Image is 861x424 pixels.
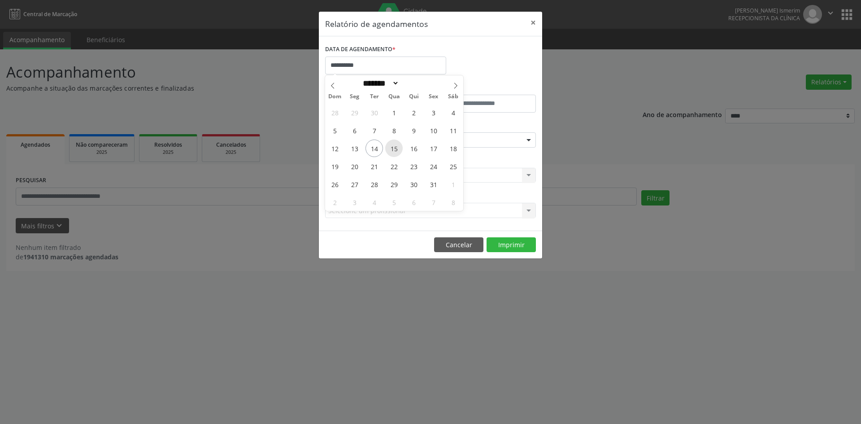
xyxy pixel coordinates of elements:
span: Outubro 20, 2025 [346,157,363,175]
label: ATÉ [433,81,536,95]
span: Outubro 26, 2025 [326,175,344,193]
span: Outubro 17, 2025 [425,140,442,157]
span: Outubro 25, 2025 [444,157,462,175]
span: Novembro 1, 2025 [444,175,462,193]
span: Outubro 28, 2025 [365,175,383,193]
span: Outubro 2, 2025 [405,104,422,121]
span: Outubro 15, 2025 [385,140,403,157]
span: Novembro 5, 2025 [385,193,403,211]
h5: Relatório de agendamentos [325,18,428,30]
button: Cancelar [434,237,483,253]
span: Outubro 21, 2025 [365,157,383,175]
span: Outubro 27, 2025 [346,175,363,193]
input: Year [399,79,429,88]
select: Month [360,79,399,88]
span: Outubro 18, 2025 [444,140,462,157]
button: Imprimir [487,237,536,253]
span: Outubro 29, 2025 [385,175,403,193]
span: Outubro 1, 2025 [385,104,403,121]
span: Novembro 3, 2025 [346,193,363,211]
span: Outubro 7, 2025 [365,122,383,139]
span: Novembro 7, 2025 [425,193,442,211]
span: Sáb [444,94,463,100]
span: Outubro 3, 2025 [425,104,442,121]
span: Outubro 31, 2025 [425,175,442,193]
span: Setembro 28, 2025 [326,104,344,121]
label: DATA DE AGENDAMENTO [325,43,396,57]
span: Outubro 9, 2025 [405,122,422,139]
span: Outubro 23, 2025 [405,157,422,175]
span: Dom [325,94,345,100]
span: Outubro 19, 2025 [326,157,344,175]
span: Sex [424,94,444,100]
span: Ter [365,94,384,100]
span: Setembro 29, 2025 [346,104,363,121]
span: Outubro 8, 2025 [385,122,403,139]
span: Setembro 30, 2025 [365,104,383,121]
span: Outubro 16, 2025 [405,140,422,157]
span: Outubro 13, 2025 [346,140,363,157]
span: Outubro 24, 2025 [425,157,442,175]
span: Outubro 14, 2025 [365,140,383,157]
span: Outubro 4, 2025 [444,104,462,121]
span: Qui [404,94,424,100]
span: Outubro 10, 2025 [425,122,442,139]
span: Qua [384,94,404,100]
span: Novembro 4, 2025 [365,193,383,211]
span: Outubro 5, 2025 [326,122,344,139]
span: Outubro 30, 2025 [405,175,422,193]
button: Close [524,12,542,34]
span: Outubro 12, 2025 [326,140,344,157]
span: Outubro 22, 2025 [385,157,403,175]
span: Outubro 11, 2025 [444,122,462,139]
span: Novembro 8, 2025 [444,193,462,211]
span: Novembro 6, 2025 [405,193,422,211]
span: Seg [345,94,365,100]
span: Novembro 2, 2025 [326,193,344,211]
span: Outubro 6, 2025 [346,122,363,139]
